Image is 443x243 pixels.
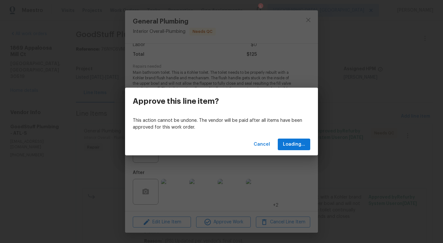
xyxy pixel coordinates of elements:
span: Cancel [254,141,270,149]
h3: Approve this line item? [133,97,219,106]
button: Cancel [251,139,273,151]
p: This action cannot be undone. The vendor will be paid after all items have been approved for this... [133,117,310,131]
button: Loading... [278,139,310,151]
span: Loading... [283,141,305,149]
